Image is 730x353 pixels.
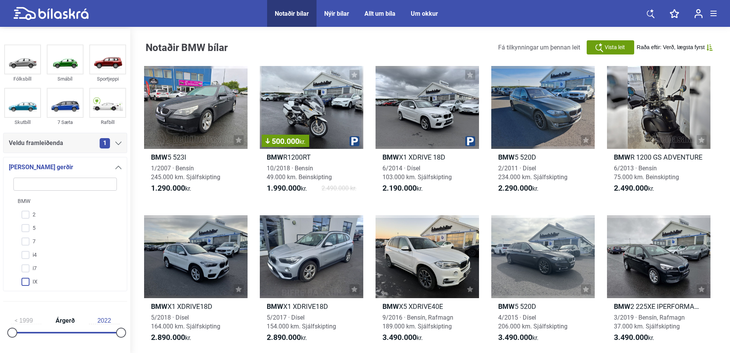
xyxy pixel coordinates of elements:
[144,66,248,200] a: BMW5 523I1/2007 · Bensín245.000 km. Sjálfskipting1.290.000kr.
[382,314,453,330] span: 9/2016 · Bensín, Rafmagn 189.000 km. Sjálfskipting
[260,215,363,349] a: BMWX1 XDRIVE18D5/2017 · Dísel154.000 km. Sjálfskipting2.890.000kr.
[146,43,237,53] h1: Notaðir BMW bílar
[299,138,305,145] span: kr.
[89,74,126,83] div: Sportjeppi
[151,314,220,330] span: 5/2018 · Dísel 164.000 km. Sjálfskipting
[322,184,356,193] span: 2.490.000 kr.
[491,215,595,349] a: BMW5 520D4/2015 · Dísel206.000 km. Sjálfskipting3.490.000kr.
[47,74,84,83] div: Smábíl
[364,10,395,17] a: Allt um bíla
[607,153,710,162] h2: R 1200 GS ADVENTURE
[614,153,630,161] b: BMW
[491,302,595,311] h2: 5 520D
[498,44,580,51] span: Fá tilkynningar um þennan leit
[382,302,399,310] b: BMW
[498,314,568,330] span: 4/2015 · Dísel 206.000 km. Sjálfskipting
[614,333,654,342] span: kr.
[382,333,417,342] b: 3.490.000
[324,10,349,17] a: Nýir bílar
[382,184,423,193] span: kr.
[607,215,710,349] a: BMW2 225XE IPERFORMANCE3/2019 · Bensín, Rafmagn37.000 km. Sjálfskipting3.490.000kr.
[260,153,363,162] h2: R1200RT
[498,153,515,161] b: BMW
[498,184,538,193] span: kr.
[607,66,710,200] a: BMWR 1200 GS ADVENTURE6/2013 · Bensín75.000 km. Beinskipting2.490.000kr.
[275,10,309,17] a: Notaðir bílar
[267,165,332,181] span: 10/2018 · Bensín 49.000 km. Beinskipting
[614,184,654,193] span: kr.
[491,66,595,200] a: BMW5 520D2/2011 · Dísel234.000 km. Sjálfskipting2.290.000kr.
[260,302,363,311] h2: X1 XDRIVE18D
[151,333,191,342] span: kr.
[349,136,359,146] img: parking.png
[151,183,185,193] b: 1.290.000
[376,215,479,349] a: BMWX5 XDRIVE40E9/2016 · Bensín, Rafmagn189.000 km. Sjálfskipting3.490.000kr.
[614,165,679,181] span: 6/2013 · Bensín 75.000 km. Beinskipting
[614,333,648,342] b: 3.490.000
[267,153,283,161] b: BMW
[267,314,336,330] span: 5/2017 · Dísel 154.000 km. Sjálfskipting
[266,137,305,145] span: 500.000
[267,333,301,342] b: 2.890.000
[614,183,648,193] b: 2.490.000
[498,333,538,342] span: kr.
[4,118,41,127] div: Skutbíll
[607,302,710,311] h2: 2 225XE IPERFORMANCE
[382,153,399,161] b: BMW
[4,74,41,83] div: Fólksbíll
[637,44,705,51] span: Raða eftir: Verð, lægsta fyrst
[47,118,84,127] div: 7 Sæta
[382,333,423,342] span: kr.
[267,184,307,193] span: kr.
[151,184,191,193] span: kr.
[498,183,532,193] b: 2.290.000
[376,66,479,200] a: BMWX1 XDRIVE 18D6/2014 · Dísel103.000 km. Sjálfskipting2.190.000kr.
[267,183,301,193] b: 1.990.000
[605,43,625,51] span: Vista leit
[260,66,363,200] a: 500.000kr.BMWR1200RT10/2018 · Bensín49.000 km. Beinskipting1.990.000kr.2.490.000 kr.
[144,302,248,311] h2: X1 XDRIVE18D
[376,302,479,311] h2: X5 XDRIVE40E
[54,318,77,324] span: Árgerð
[9,162,73,173] span: [PERSON_NAME] gerðir
[498,302,515,310] b: BMW
[614,302,630,310] b: BMW
[144,215,248,349] a: BMWX1 XDRIVE18D5/2018 · Dísel164.000 km. Sjálfskipting2.890.000kr.
[151,165,220,181] span: 1/2007 · Bensín 245.000 km. Sjálfskipting
[614,314,685,330] span: 3/2019 · Bensín, Rafmagn 37.000 km. Sjálfskipting
[637,44,713,51] button: Raða eftir: Verð, lægsta fyrst
[89,118,126,127] div: Rafbíll
[9,138,63,148] span: Veldu framleiðenda
[382,183,417,193] b: 2.190.000
[411,10,438,17] a: Um okkur
[382,165,452,181] span: 6/2014 · Dísel 103.000 km. Sjálfskipting
[151,333,185,342] b: 2.890.000
[498,333,532,342] b: 3.490.000
[498,165,568,181] span: 2/2011 · Dísel 234.000 km. Sjálfskipting
[100,138,110,148] span: 1
[267,302,283,310] b: BMW
[18,197,30,205] span: BMW
[151,153,167,161] b: BMW
[144,153,248,162] h2: 5 523I
[151,302,167,310] b: BMW
[694,9,703,18] img: user-login.svg
[267,333,307,342] span: kr.
[491,153,595,162] h2: 5 520D
[465,136,475,146] img: parking.png
[376,153,479,162] h2: X1 XDRIVE 18D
